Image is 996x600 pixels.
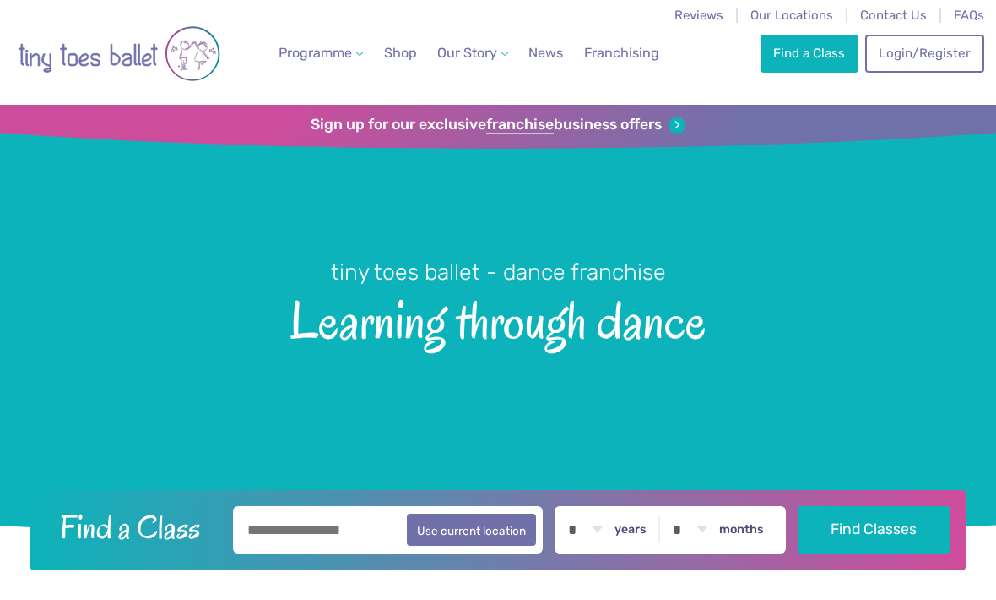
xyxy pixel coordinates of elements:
span: Programme [279,45,352,61]
button: Use current location [407,514,536,546]
small: tiny toes ballet - dance franchise [331,259,666,286]
a: FAQs [954,8,984,23]
a: Sign up for our exclusivefranchisebusiness offers [311,116,685,134]
strong: franchise [486,116,554,134]
a: Our Locations [750,8,833,23]
label: years [614,522,647,537]
a: Our Story [430,36,515,70]
span: Learning through dance [27,287,969,350]
span: Shop [384,45,417,61]
h2: Find a Class [46,506,221,548]
a: Contact Us [860,8,927,23]
a: News [522,36,570,70]
a: Shop [377,36,424,70]
span: Franchising [584,45,659,61]
label: months [719,522,764,537]
a: Login/Register [865,35,983,72]
a: Reviews [674,8,723,23]
span: Our Story [437,45,497,61]
span: News [528,45,563,61]
button: Find Classes [798,506,950,554]
a: Find a Class [761,35,858,72]
a: Franchising [577,36,666,70]
img: tiny toes ballet [18,11,220,96]
a: Programme [272,36,370,70]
